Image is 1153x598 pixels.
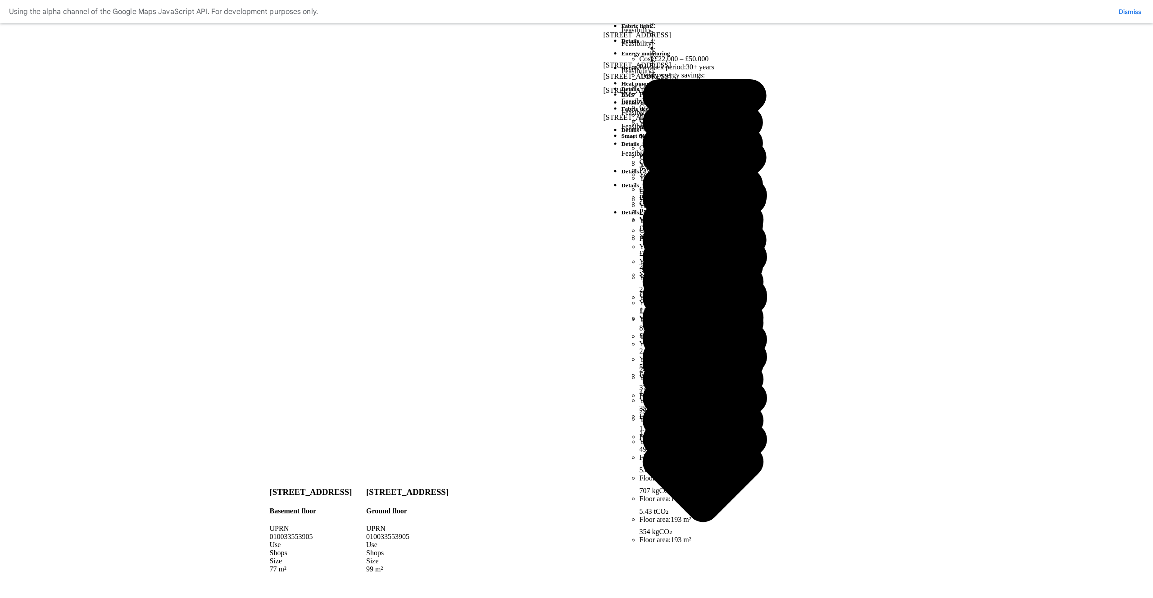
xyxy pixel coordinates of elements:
h3: [STREET_ADDRESS] [270,487,352,497]
div: 99 m² [366,565,449,573]
h4: Basement floor [270,507,352,515]
h5: Fabric light [622,23,771,30]
li: Yearly GHG change: [640,438,767,536]
div: [STREET_ADDRESS] [604,61,771,69]
span: 354 kgCO₂ [640,519,767,535]
div: 77 m² [270,565,352,573]
div: [STREET_ADDRESS] [604,72,767,80]
h3: [STREET_ADDRESS] [366,487,449,497]
div: Shops [366,549,449,557]
span: 2 – 5 years [686,235,717,242]
span: 1.94 MWh, 3.3% [640,421,767,437]
li: Cost: [640,227,767,235]
div: Use [366,541,449,549]
div: [STREET_ADDRESS] [604,31,767,39]
div: UPRN [270,525,352,533]
button: Dismiss [1116,7,1144,16]
li: Yearly energy use change: [640,340,767,438]
div: UPRN [366,525,449,533]
div: Shops [270,549,352,557]
div: Use [270,541,352,549]
span: £190 – £630 [654,227,690,234]
div: Size [366,557,449,565]
h5: Details [622,209,767,216]
li: Payback period: [640,235,767,243]
li: Yearly energy savings: [640,243,767,340]
h5: Smart thermostats [622,132,767,140]
h5: Fabric deep [622,105,771,113]
div: 010033553905 [366,533,449,541]
div: Using the alpha channel of the Google Maps JavaScript API. For development purposes only. [9,5,318,18]
div: [STREET_ADDRESS] [604,86,771,94]
span: 193 m² [671,536,691,544]
div: 010033553905 [270,533,352,541]
dt: Feasibility [622,149,767,158]
li: Floor area: [640,536,767,544]
h5: Energy monitoring [622,50,767,57]
span: £125 [640,324,767,340]
div: Size [270,557,352,565]
div: [STREET_ADDRESS] [604,113,767,122]
h4: Ground floor [366,507,449,515]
